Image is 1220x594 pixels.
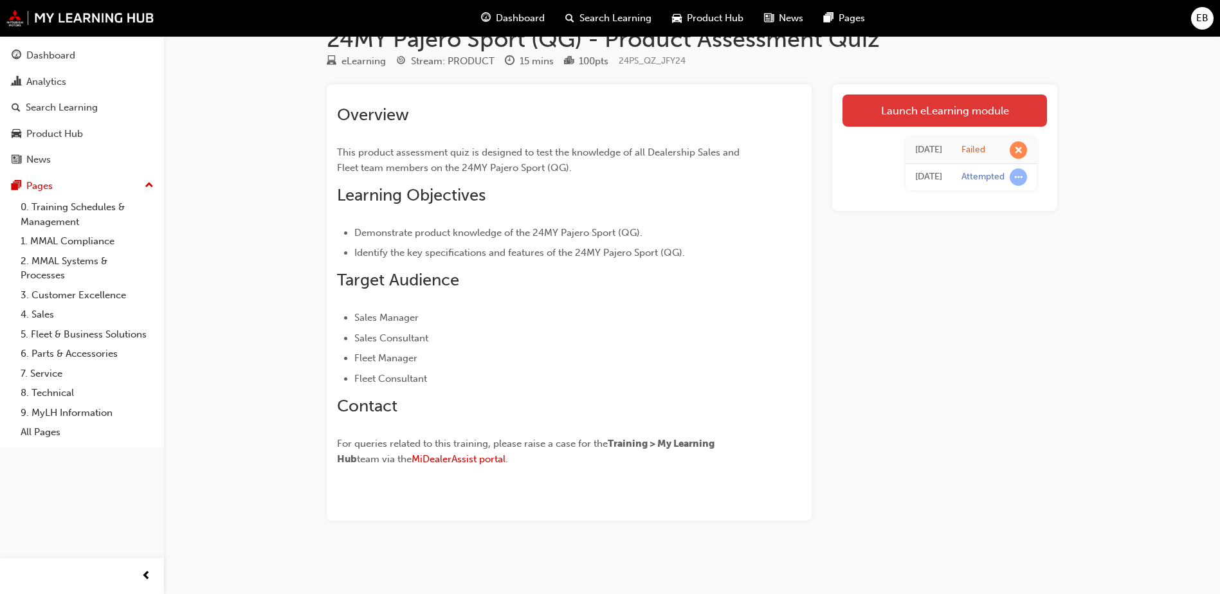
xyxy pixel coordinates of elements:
span: Target Audience [337,270,459,290]
a: car-iconProduct Hub [662,5,754,32]
span: target-icon [396,56,406,67]
a: 4. Sales [15,305,159,325]
span: team via the [357,453,412,465]
span: learningRecordVerb_FAIL-icon [1010,141,1027,159]
span: Fleet Consultant [354,373,427,384]
span: pages-icon [824,10,833,26]
span: Learning Objectives [337,185,486,205]
div: Pages [26,179,53,194]
a: Launch eLearning module [842,94,1047,127]
a: 2. MMAL Systems & Processes [15,251,159,285]
div: Product Hub [26,127,83,141]
span: learningRecordVerb_ATTEMPT-icon [1010,168,1027,186]
span: Learning resource code [619,55,686,66]
span: chart-icon [12,76,21,88]
span: Dashboard [496,11,545,26]
div: Failed [961,144,985,156]
a: 6. Parts & Accessories [15,344,159,364]
a: Dashboard [5,44,159,67]
div: eLearning [341,54,386,69]
span: clock-icon [505,56,514,67]
span: up-icon [145,177,154,194]
a: MiDealerAssist portal [412,453,505,465]
span: Contact [337,396,397,416]
a: guage-iconDashboard [471,5,555,32]
button: Pages [5,174,159,198]
a: 5. Fleet & Business Solutions [15,325,159,345]
span: learningResourceType_ELEARNING-icon [327,56,336,67]
span: search-icon [12,102,21,114]
div: Duration [505,53,554,69]
a: search-iconSearch Learning [555,5,662,32]
div: News [26,152,51,167]
div: Tue Oct 15 2024 10:44:54 GMT+1100 (Australian Eastern Daylight Time) [915,170,942,184]
span: guage-icon [12,50,21,62]
button: DashboardAnalyticsSearch LearningProduct HubNews [5,41,159,174]
div: Stream [396,53,495,69]
a: Product Hub [5,122,159,146]
span: Search Learning [579,11,651,26]
a: news-iconNews [754,5,814,32]
span: podium-icon [564,56,574,67]
a: Search Learning [5,96,159,120]
div: Analytics [26,75,66,89]
span: Sales Manager [354,312,419,323]
div: Type [327,53,386,69]
a: 1. MMAL Compliance [15,231,159,251]
div: Points [564,53,608,69]
span: car-icon [12,129,21,140]
div: Thu Jul 10 2025 13:04:17 GMT+1000 (Australian Eastern Standard Time) [915,143,942,157]
span: Sales Consultant [354,332,428,344]
span: This product assessment quiz is designed to test the knowledge of all Dealership Sales and Fleet ... [337,147,742,174]
a: 9. MyLH Information [15,403,159,423]
div: 100 pts [579,54,608,69]
span: Product Hub [687,11,743,26]
div: 15 mins [520,54,554,69]
a: 0. Training Schedules & Management [15,197,159,231]
span: Overview [337,105,409,125]
span: car-icon [672,10,682,26]
div: Stream: PRODUCT [411,54,495,69]
div: Dashboard [26,48,75,63]
span: prev-icon [141,568,151,584]
span: search-icon [565,10,574,26]
a: News [5,148,159,172]
span: For queries related to this training, please raise a case for the [337,438,608,449]
a: 3. Customer Excellence [15,285,159,305]
a: Analytics [5,70,159,94]
button: EB [1191,7,1214,30]
span: news-icon [764,10,774,26]
span: Fleet Manager [354,352,417,364]
span: EB [1196,11,1208,26]
span: pages-icon [12,181,21,192]
div: Search Learning [26,100,98,115]
img: mmal [6,10,154,26]
span: Pages [839,11,865,26]
a: All Pages [15,422,159,442]
span: guage-icon [481,10,491,26]
span: Training > My Learning Hub [337,438,716,465]
span: Identify the key specifications and features of the 24MY Pajero Sport (QG). [354,247,685,258]
span: Demonstrate product knowledge of the 24MY Pajero Sport (QG). [354,227,642,239]
h1: 24MY Pajero Sport (QG) - Product Assessment Quiz [327,25,1057,53]
a: 8. Technical [15,383,159,403]
span: News [779,11,803,26]
span: news-icon [12,154,21,166]
a: 7. Service [15,364,159,384]
div: Attempted [961,171,1005,183]
a: pages-iconPages [814,5,875,32]
span: . [505,453,508,465]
